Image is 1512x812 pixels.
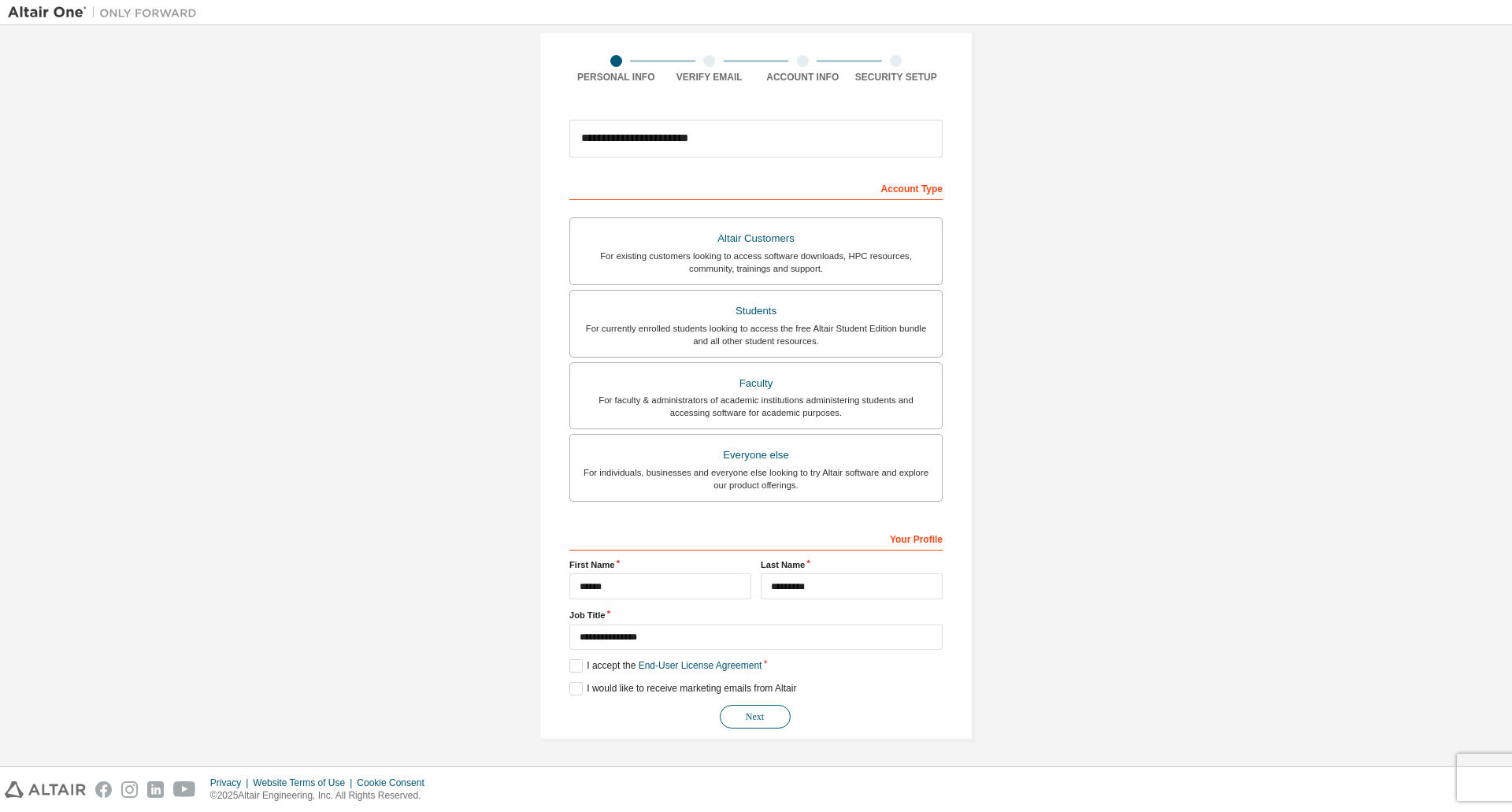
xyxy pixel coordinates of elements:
div: For currently enrolled students looking to access the free Altair Student Edition bundle and all ... [580,322,932,347]
a: End-User License Agreement [639,660,762,671]
label: Job Title [569,609,943,621]
button: Next [720,705,791,729]
img: instagram.svg [121,781,138,798]
div: Personal Info [569,71,663,83]
div: Security Setup [850,71,943,83]
div: Faculty [580,373,932,395]
div: For faculty & administrators of academic institutions administering students and accessing softwa... [580,394,932,419]
div: For individuals, businesses and everyone else looking to try Altair software and explore our prod... [580,466,932,491]
img: linkedin.svg [147,781,164,798]
p: © 2025 Altair Engineering, Inc. All Rights Reserved. [210,789,434,803]
div: Your Profile [569,525,943,551]
img: youtube.svg [173,781,196,798]
div: Privacy [210,777,253,789]
div: Cookie Consent [357,777,433,789]
div: Everyone else [580,444,932,466]
img: facebook.svg [95,781,112,798]
label: I accept the [569,659,762,673]
div: Students [580,300,932,322]
label: First Name [569,558,751,571]
img: altair_logo.svg [5,781,86,798]
img: Altair One [8,5,205,20]
div: Verify Email [663,71,757,83]
div: Account Info [756,71,850,83]
label: Last Name [761,558,943,571]
div: For existing customers looking to access software downloads, HPC resources, community, trainings ... [580,250,932,275]
div: Altair Customers [580,228,932,250]
div: Website Terms of Use [253,777,357,789]
div: Account Type [569,175,943,200]
label: I would like to receive marketing emails from Altair [569,682,796,695]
